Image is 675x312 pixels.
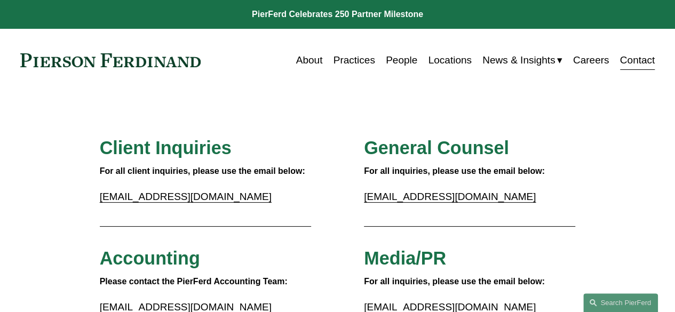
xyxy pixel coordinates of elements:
a: Practices [333,50,375,70]
strong: For all inquiries, please use the email below: [364,166,545,175]
span: Media/PR [364,248,446,268]
a: About [296,50,323,70]
span: News & Insights [482,51,555,69]
span: General Counsel [364,138,509,158]
strong: For all client inquiries, please use the email below: [100,166,305,175]
a: Contact [620,50,655,70]
strong: For all inquiries, please use the email below: [364,277,545,286]
a: People [386,50,417,70]
a: folder dropdown [482,50,562,70]
a: [EMAIL_ADDRESS][DOMAIN_NAME] [100,191,272,202]
span: Client Inquiries [100,138,232,158]
strong: Please contact the PierFerd Accounting Team: [100,277,288,286]
span: Accounting [100,248,200,268]
a: Search this site [583,293,658,312]
a: [EMAIL_ADDRESS][DOMAIN_NAME] [364,191,536,202]
a: Careers [573,50,609,70]
a: Locations [428,50,471,70]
